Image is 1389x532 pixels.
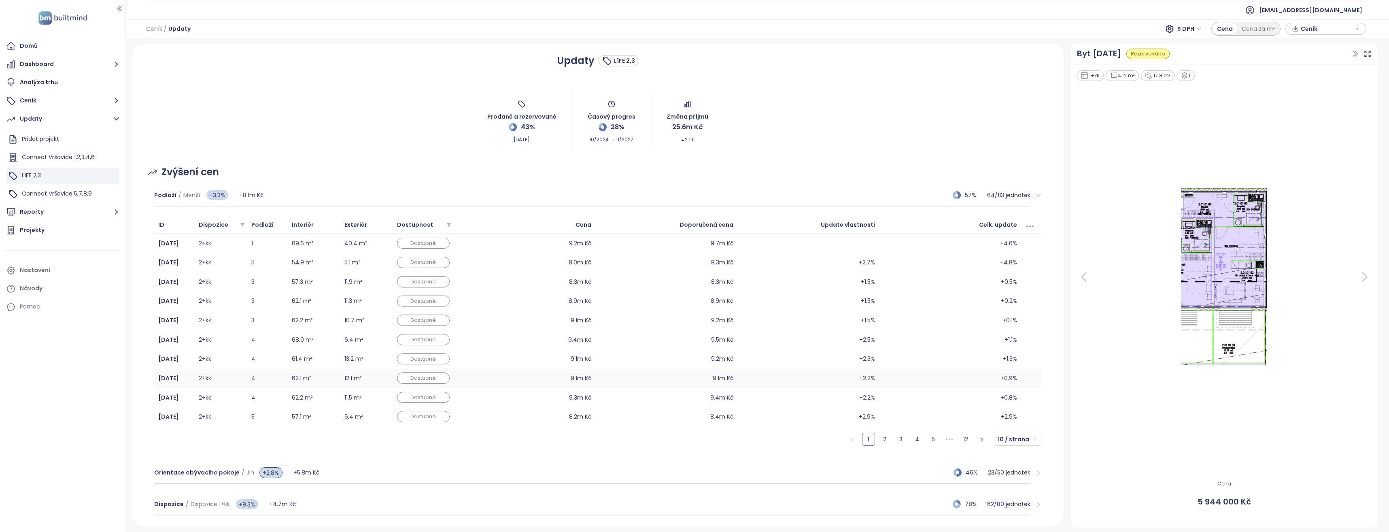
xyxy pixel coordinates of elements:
[158,355,179,363] a: [DATE]
[927,433,939,445] a: 5
[251,221,274,229] span: Podlaží
[397,238,450,249] div: Dostupné
[737,368,879,388] td: +2.2%
[269,500,296,508] span: +4.7m Kč
[737,272,879,292] td: +1.5%
[288,292,340,311] td: 62.1 m²
[22,189,92,198] span: Connect Vršovice 5,7,8,9
[146,21,162,36] span: Ceník
[1000,239,1017,248] span: +4.6%
[979,221,1017,229] span: Celk. update
[154,191,176,199] span: Podlaží
[195,330,247,349] td: 2+kk
[737,292,879,311] td: +1.5%
[242,468,244,477] span: /
[1237,23,1279,34] div: Cena za m²
[987,191,1030,200] p: 64 / 113 jednotek
[737,311,879,330] td: +1.5%
[1106,70,1139,81] div: 41.2 m²
[987,500,1030,509] p: 62 / 80 jednotek
[158,278,179,286] a: [DATE]
[454,292,596,311] td: 8.9m Kč
[186,500,189,508] span: /
[158,394,179,402] a: [DATE]
[206,190,228,200] span: +3.3%
[288,388,340,407] td: 62.2 m²
[1001,296,1017,305] span: +0.2%
[998,433,1036,445] span: 10 / strana
[850,437,855,442] span: left
[340,292,393,311] td: 11.3 m²
[959,433,972,446] li: 12
[22,171,41,179] span: L1FE 2,3
[154,216,195,234] th: ID
[737,330,879,349] td: +2.5%
[238,219,246,231] span: filter
[576,221,591,229] span: Cena
[288,253,340,272] td: 54.9 m²
[20,114,42,124] div: Updaty
[595,292,737,311] td: 8.9m Kč
[737,349,879,369] td: +2.3%
[247,272,288,292] td: 3
[1001,277,1017,286] span: +0.5%
[397,257,450,268] div: Dostupné
[862,433,875,445] a: 1
[36,10,89,26] img: logo
[1035,192,1041,198] span: right
[6,131,119,147] div: Přidat projekt
[397,334,450,345] div: Dostupné
[154,468,240,477] span: Orientace obývacího pokoje
[168,21,191,36] span: Updaty
[1259,0,1362,20] span: [EMAIL_ADDRESS][DOMAIN_NAME]
[247,349,288,369] td: 4
[20,302,40,312] div: Pomoc
[158,413,179,421] a: [DATE]
[397,315,450,326] div: Dostupné
[195,272,247,292] td: 2+kk
[454,368,596,388] td: 9.1m Kč
[445,219,453,231] span: filter
[195,349,247,369] td: 2+kk
[292,221,314,229] span: Interiér
[4,111,121,127] button: Updaty
[340,407,393,426] td: 6.4 m²
[595,388,737,407] td: 9.4m Kč
[6,168,119,184] div: L1FE 2,3
[1003,354,1017,363] span: +1.3%
[4,38,121,54] a: Domů
[1172,186,1276,368] img: Floor plan
[195,368,247,388] td: 2+kk
[247,330,288,349] td: 4
[164,21,167,36] span: /
[737,253,879,272] td: +2.7%
[1177,23,1202,35] span: S DPH
[979,437,984,442] span: right
[154,500,184,508] span: Dispozice
[247,292,288,311] td: 3
[1076,480,1373,488] span: Cena
[195,234,247,253] td: 2+kk
[966,468,983,477] span: 46%
[454,407,596,426] td: 8.2m Kč
[288,368,340,388] td: 62.1 m²
[4,222,121,238] a: Projekty
[878,433,891,446] li: 2
[454,349,596,369] td: 9.1m Kč
[1000,374,1017,383] span: +0.9%
[943,433,956,446] span: •••
[975,433,988,446] button: right
[1002,316,1017,325] span: +0.1%
[158,316,179,324] a: [DATE]
[681,138,685,142] span: caret-up
[1213,23,1237,34] div: Cena
[195,292,247,311] td: 2+kk
[454,330,596,349] td: 9.4m Kč
[247,407,288,426] td: 5
[340,368,393,388] td: 12.1 m²
[595,368,737,388] td: 9.1m Kč
[1077,47,1121,60] div: Byt [DATE]
[158,336,179,344] a: [DATE]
